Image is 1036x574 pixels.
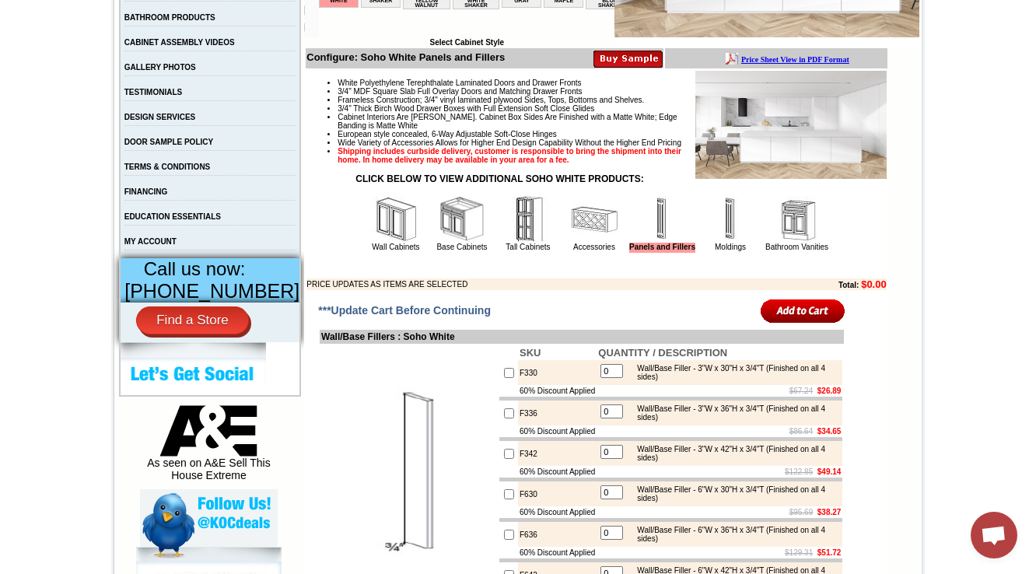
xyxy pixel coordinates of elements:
span: 3/4" MDF Square Slab Full Overlay Doors and Matching Drawer Fronts [338,87,582,96]
img: Tall Cabinets [505,196,551,243]
strong: Shipping includes curbside delivery, customer is responsible to bring the shipment into their hom... [338,147,681,164]
div: Wall/Base Filler - 6"W x 30"H x 3/4"T (Finished on all 4 sides) [629,485,838,502]
td: [PERSON_NAME] White Shaker [134,71,181,88]
a: CABINET ASSEMBLY VIDEOS [124,38,235,47]
img: Wall Cabinets [373,196,419,243]
td: 60% Discount Applied [518,506,597,518]
img: Panels and Fillers [639,196,685,243]
div: Wall/Base Filler - 3"W x 36"H x 3/4"T (Finished on all 4 sides) [629,404,838,422]
b: $0.00 [861,278,887,290]
td: Baycreek Gray [183,71,222,86]
b: $49.14 [817,467,842,476]
s: $95.69 [789,508,814,516]
td: F342 [518,441,597,466]
td: F630 [518,481,597,506]
span: Call us now: [144,258,246,279]
a: MY ACCOUNT [124,237,177,246]
span: 3/4" Thick Birch Wood Drawer Boxes with Full Extension Soft Close Glides [338,104,594,113]
span: Frameless Construction; 3/4" vinyl laminated plywood Sides, Tops, Bottoms and Shelves. [338,96,644,104]
a: Open chat [971,512,1017,558]
input: Add to Cart [761,298,845,324]
td: F330 [518,360,597,385]
a: GALLERY PHOTOS [124,63,196,72]
div: Wall/Base Filler - 6"W x 36"H x 3/4"T (Finished on all 4 sides) [629,526,838,543]
a: Find a Store [136,306,249,334]
img: Base Cabinets [439,196,485,243]
a: Accessories [573,243,615,251]
div: As seen on A&E Sell This House Extreme [140,405,278,489]
strong: CLICK BELOW TO VIEW ADDITIONAL SOHO WHITE PRODUCTS: [355,173,643,184]
a: Price Sheet View in PDF Format [18,2,126,16]
span: [PHONE_NUMBER] [124,280,299,302]
a: Bathroom Vanities [765,243,828,251]
a: Tall Cabinets [506,243,550,251]
td: Wall/Base Fillers : Soho White [320,330,844,344]
b: SKU [520,347,541,359]
b: Select Cabinet Style [429,38,504,47]
td: PRICE UPDATES AS ITEMS ARE SELECTED [306,278,753,290]
a: FINANCING [124,187,168,196]
td: Bellmonte Maple [225,71,264,86]
b: Total: [838,281,859,289]
td: [PERSON_NAME] Yellow Walnut [84,71,131,88]
b: Price Sheet View in PDF Format [18,6,126,15]
img: Accessories [571,196,618,243]
a: TERMS & CONDITIONS [124,163,211,171]
span: Wide Variety of Accessories Allows for Higher End Design Capability Without the Higher End Pricing [338,138,681,147]
a: Panels and Fillers [629,243,695,253]
span: Cabinet Interiors Are [PERSON_NAME]. Cabinet Box Sides Are Finished with a Matte White; Edge Band... [338,113,677,130]
img: Product Image [695,71,887,179]
a: TESTIMONIALS [124,88,182,96]
span: European style concealed, 6-Way Adjustable Soft-Close Hinges [338,130,556,138]
s: $122.85 [785,467,813,476]
span: White Polyethylene Terephthalate Laminated Doors and Drawer Fronts [338,79,581,87]
div: Wall/Base Filler - 3"W x 30"H x 3/4"T (Finished on all 4 sides) [629,364,838,381]
div: Wall/Base Filler - 3"W x 42"H x 3/4"T (Finished on all 4 sides) [629,445,838,462]
a: EDUCATION ESSENTIALS [124,212,221,221]
s: $129.31 [785,548,813,557]
span: ***Update Cart Before Continuing [318,304,491,317]
a: BATHROOM PRODUCTS [124,13,215,22]
b: QUANTITY / DESCRIPTION [598,347,727,359]
td: [PERSON_NAME] Blue Shaker [267,71,314,88]
img: Bathroom Vanities [774,196,821,243]
td: Alabaster Shaker [42,71,82,86]
a: Wall Cabinets [372,243,419,251]
a: Base Cabinets [436,243,487,251]
a: DESIGN SERVICES [124,113,196,121]
a: DOOR SAMPLE POLICY [124,138,213,146]
b: $34.65 [817,427,842,436]
img: Moldings [707,196,754,243]
td: F336 [518,401,597,425]
b: $38.27 [817,508,842,516]
a: Moldings [715,243,746,251]
td: F636 [518,522,597,547]
s: $67.24 [789,387,814,395]
img: Wall/Base Fillers [321,387,496,562]
td: 60% Discount Applied [518,425,597,437]
b: $51.72 [817,548,842,557]
b: Configure: Soho White Panels and Fillers [306,51,505,63]
b: $26.89 [817,387,842,395]
td: 60% Discount Applied [518,466,597,478]
s: $86.64 [789,427,814,436]
img: pdf.png [2,4,15,16]
td: 60% Discount Applied [518,385,597,397]
td: 60% Discount Applied [518,547,597,558]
